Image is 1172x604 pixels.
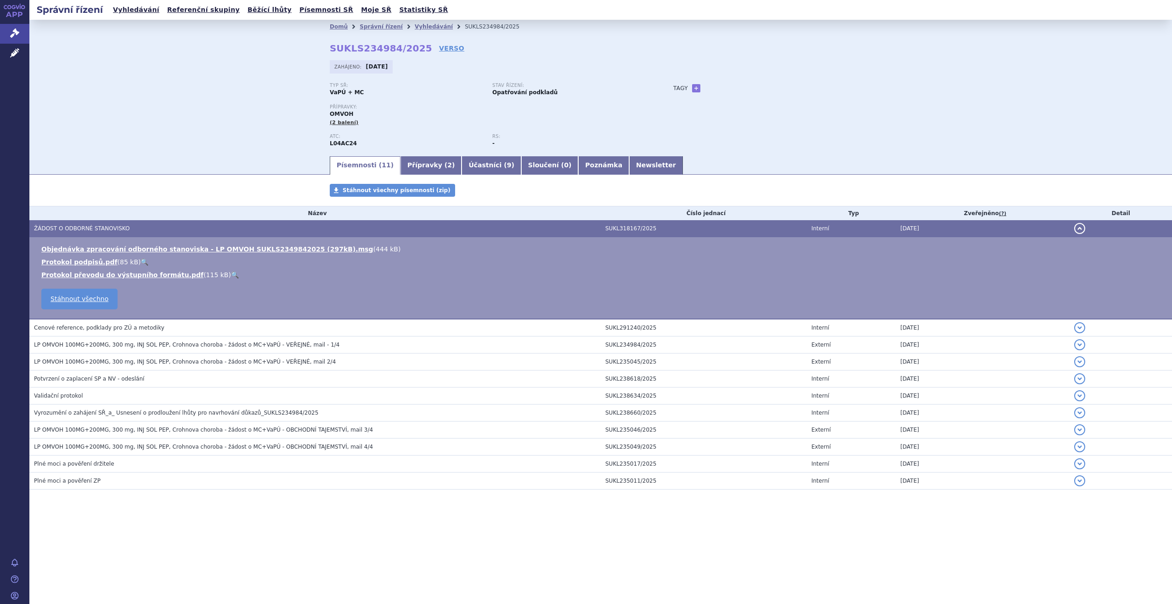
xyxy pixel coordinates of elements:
p: RS: [492,134,646,139]
span: Interní [811,225,829,232]
button: detail [1074,390,1085,401]
a: + [692,84,700,92]
li: ( ) [41,257,1163,267]
a: Protokol podpisů.pdf [41,258,118,266]
th: Zveřejněno [896,206,1070,220]
a: Newsletter [629,156,683,175]
a: Vyhledávání [110,4,162,16]
td: SUKL238634/2025 [601,387,807,405]
button: detail [1074,407,1085,418]
span: Interní [811,325,829,331]
a: Vyhledávání [415,23,453,30]
a: Referenční skupiny [164,4,242,16]
td: SUKL235017/2025 [601,456,807,473]
strong: SUKLS234984/2025 [330,43,432,54]
span: Externí [811,342,831,348]
button: detail [1074,373,1085,384]
span: Validační protokol [34,393,83,399]
span: LP OMVOH 100MG+200MG, 300 mg, INJ SOL PEP, Crohnova choroba - žádost o MC+VaPÚ - OBCHODNÍ TAJEMST... [34,444,373,450]
a: VERSO [439,44,464,53]
span: 9 [507,161,512,169]
td: [DATE] [896,473,1070,490]
span: (2 balení) [330,120,359,125]
span: OMVOH [330,111,353,117]
button: detail [1074,356,1085,367]
a: Správní řízení [360,23,403,30]
strong: Opatřování podkladů [492,89,558,96]
button: detail [1074,339,1085,350]
a: Poznámka [578,156,629,175]
span: Interní [811,376,829,382]
span: Externí [811,427,831,433]
th: Typ [807,206,896,220]
span: Plné moci a pověření držitele [34,461,114,467]
strong: VaPÚ + MC [330,89,364,96]
td: [DATE] [896,439,1070,456]
td: SUKL235046/2025 [601,422,807,439]
span: Stáhnout všechny písemnosti (zip) [343,187,451,194]
p: Typ SŘ: [330,83,483,88]
span: Interní [811,410,829,416]
button: detail [1074,458,1085,469]
td: SUKL291240/2025 [601,319,807,336]
a: Přípravky (2) [400,156,462,175]
th: Název [29,206,601,220]
td: [DATE] [896,405,1070,422]
a: Běžící lhůty [245,4,294,16]
a: Statistiky SŘ [396,4,451,16]
a: Písemnosti SŘ [297,4,356,16]
th: Detail [1070,206,1172,220]
a: Domů [330,23,348,30]
a: Stáhnout všechno [41,289,118,309]
a: Protokol převodu do výstupního formátu.pdf [41,271,203,279]
span: ŽÁDOST O ODBORNÉ STANOVISKO [34,225,130,232]
a: Stáhnout všechny písemnosti (zip) [330,184,455,197]
span: 11 [382,161,390,169]
h3: Tagy [673,83,688,94]
h2: Správní řízení [29,3,110,16]
td: SUKL235011/2025 [601,473,807,490]
span: Interní [811,478,829,484]
span: 85 kB [120,258,138,266]
span: Externí [811,359,831,365]
a: Písemnosti (11) [330,156,400,175]
td: SUKL235049/2025 [601,439,807,456]
span: Interní [811,461,829,467]
button: detail [1074,322,1085,333]
span: Zahájeno: [334,63,363,70]
span: LP OMVOH 100MG+200MG, 300 mg, INJ SOL PEP, Crohnova choroba - žádost o MC+VaPÚ - VEŘEJNÉ, mail - 1/4 [34,342,339,348]
td: SUKL318167/2025 [601,220,807,237]
span: Potvrzení o zaplacení SP a NV - odeslání [34,376,144,382]
p: ATC: [330,134,483,139]
td: [DATE] [896,387,1070,405]
span: 2 [447,161,452,169]
th: Číslo jednací [601,206,807,220]
a: Sloučení (0) [521,156,578,175]
span: LP OMVOH 100MG+200MG, 300 mg, INJ SOL PEP, Crohnova choroba - žádost o MC+VaPÚ - OBCHODNÍ TAJEMST... [34,427,373,433]
td: SUKL238618/2025 [601,370,807,387]
td: [DATE] [896,456,1070,473]
td: [DATE] [896,353,1070,370]
td: SUKL238660/2025 [601,405,807,422]
td: [DATE] [896,336,1070,353]
p: Přípravky: [330,104,655,110]
a: Objednávka zpracování odborného stanoviska - LP OMVOH SUKLS2349842025 (297kB).msg [41,245,373,253]
td: [DATE] [896,370,1070,387]
abbr: (?) [999,211,1006,217]
td: [DATE] [896,422,1070,439]
p: Stav řízení: [492,83,646,88]
span: Plné moci a pověření ZP [34,478,101,484]
strong: [DATE] [366,63,388,70]
span: Externí [811,444,831,450]
span: 444 kB [376,245,398,253]
a: 🔍 [141,258,148,266]
span: Vyrozumění o zahájení SŘ_a_ Usnesení o prodloužení lhůty pro navrhování důkazů_SUKLS234984/2025 [34,410,318,416]
td: SUKL234984/2025 [601,336,807,353]
a: Moje SŘ [358,4,394,16]
button: detail [1074,475,1085,486]
td: [DATE] [896,220,1070,237]
span: Cenové reference, podklady pro ZÚ a metodiky [34,325,164,331]
strong: - [492,140,495,147]
span: 0 [564,161,569,169]
button: detail [1074,441,1085,452]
